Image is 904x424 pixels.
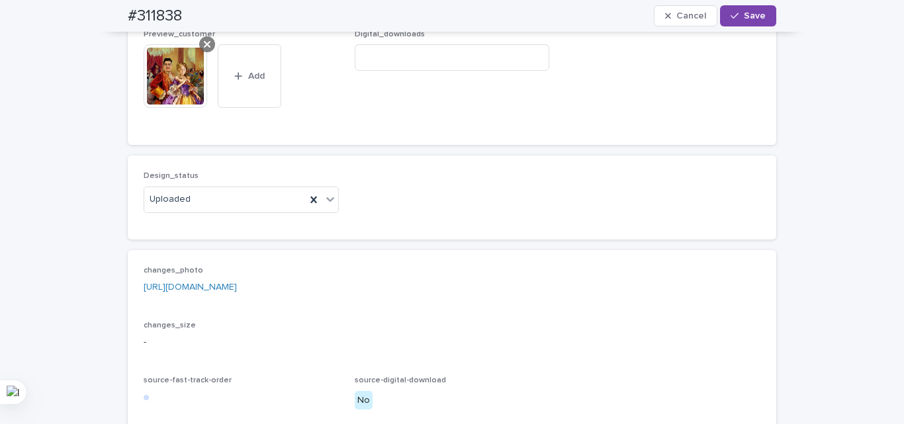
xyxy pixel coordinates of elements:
button: Save [720,5,776,26]
span: Digital_downloads [355,30,425,38]
span: Preview_customer [144,30,215,38]
div: No [355,391,373,410]
h2: #311838 [128,7,182,26]
button: Add [218,44,281,108]
span: Save [744,11,766,21]
span: source-fast-track-order [144,376,232,384]
a: [URL][DOMAIN_NAME] [144,282,237,292]
p: - [144,335,760,349]
span: Uploaded [150,192,191,206]
span: changes_size [144,321,196,329]
span: Add [248,71,265,81]
button: Cancel [654,5,717,26]
span: Cancel [676,11,706,21]
span: Design_status [144,172,199,180]
span: source-digital-download [355,376,446,384]
span: changes_photo [144,267,203,275]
